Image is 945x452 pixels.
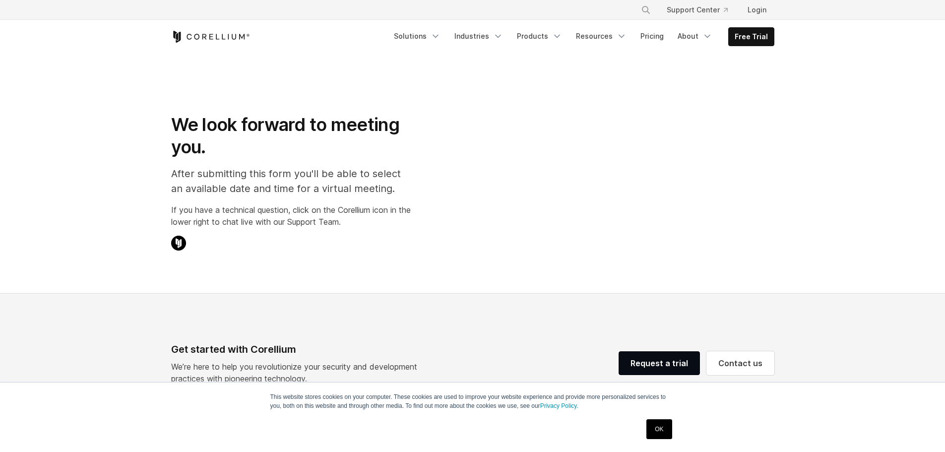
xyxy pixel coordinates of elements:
div: Navigation Menu [629,1,774,19]
a: Contact us [706,351,774,375]
a: Support Center [659,1,736,19]
a: Resources [570,27,632,45]
a: Request a trial [619,351,700,375]
button: Search [637,1,655,19]
a: Privacy Policy. [540,402,578,409]
p: This website stores cookies on your computer. These cookies are used to improve your website expe... [270,392,675,410]
a: Corellium Home [171,31,250,43]
p: After submitting this form you'll be able to select an available date and time for a virtual meet... [171,166,411,196]
a: Industries [448,27,509,45]
a: Free Trial [729,28,774,46]
p: If you have a technical question, click on the Corellium icon in the lower right to chat live wit... [171,204,411,228]
a: Pricing [634,27,670,45]
p: We’re here to help you revolutionize your security and development practices with pioneering tech... [171,361,425,385]
div: Get started with Corellium [171,342,425,357]
a: OK [646,419,672,439]
a: Products [511,27,568,45]
a: About [672,27,718,45]
h1: We look forward to meeting you. [171,114,411,158]
div: Navigation Menu [388,27,774,46]
img: Corellium Chat Icon [171,236,186,251]
a: Solutions [388,27,446,45]
a: Login [740,1,774,19]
